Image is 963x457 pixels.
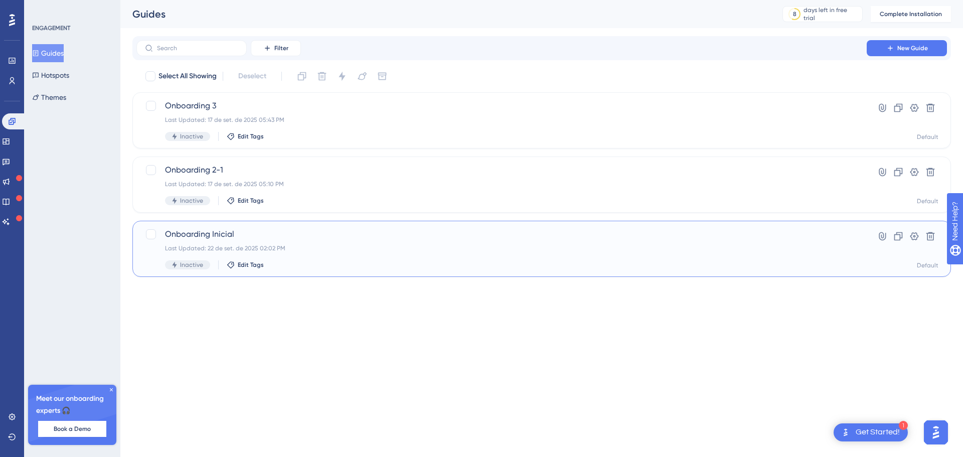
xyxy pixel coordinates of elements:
span: Need Help? [24,3,63,15]
button: Guides [32,44,64,62]
div: 1 [899,421,908,430]
div: Default [917,261,938,269]
div: Guides [132,7,757,21]
span: Complete Installation [880,10,942,18]
div: 8 [793,10,796,18]
button: Deselect [229,67,275,85]
div: Last Updated: 17 de set. de 2025 05:10 PM [165,180,838,188]
div: Last Updated: 22 de set. de 2025 02:02 PM [165,244,838,252]
button: New Guide [867,40,947,56]
span: Filter [274,44,288,52]
input: Search [157,45,238,52]
span: Book a Demo [54,425,91,433]
div: ENGAGEMENT [32,24,70,32]
div: Default [917,197,938,205]
span: Onboarding 2-1 [165,164,838,176]
button: Hotspots [32,66,69,84]
button: Filter [251,40,301,56]
span: Edit Tags [238,261,264,269]
button: Edit Tags [227,261,264,269]
div: Get Started! [856,427,900,438]
span: New Guide [897,44,928,52]
span: Inactive [180,132,203,140]
div: Last Updated: 17 de set. de 2025 05:43 PM [165,116,838,124]
div: days left in free trial [804,6,859,22]
span: Inactive [180,197,203,205]
button: Edit Tags [227,132,264,140]
span: Select All Showing [158,70,217,82]
div: Default [917,133,938,141]
button: Themes [32,88,66,106]
span: Edit Tags [238,132,264,140]
div: Open Get Started! checklist, remaining modules: 1 [834,423,908,441]
span: Onboarding 3 [165,100,838,112]
iframe: UserGuiding AI Assistant Launcher [921,417,951,447]
button: Book a Demo [38,421,106,437]
span: Deselect [238,70,266,82]
span: Onboarding Inicial [165,228,838,240]
span: Inactive [180,261,203,269]
button: Edit Tags [227,197,264,205]
img: launcher-image-alternative-text [840,426,852,438]
button: Complete Installation [871,6,951,22]
span: Edit Tags [238,197,264,205]
span: Meet our onboarding experts 🎧 [36,393,108,417]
